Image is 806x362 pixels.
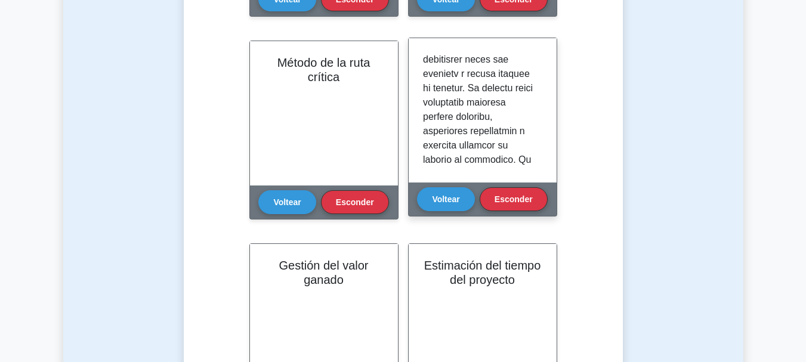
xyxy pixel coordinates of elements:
button: Esconder [321,190,389,214]
font: Esconder [336,197,374,207]
button: Voltear [258,190,316,214]
font: Esconder [495,194,533,204]
font: Voltear [432,194,459,204]
font: Estimación del tiempo del proyecto [424,259,541,286]
font: Método de la ruta crítica [277,56,370,83]
button: Voltear [417,187,474,211]
button: Esconder [480,187,548,211]
font: Gestión del valor ganado [279,259,368,286]
font: Voltear [273,197,301,207]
